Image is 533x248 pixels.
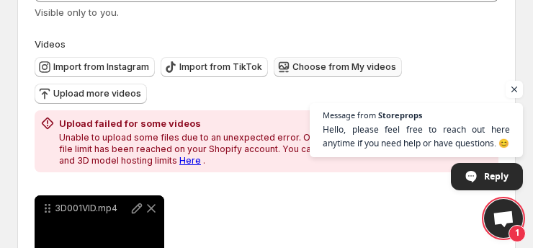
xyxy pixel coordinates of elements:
span: Message from [323,111,376,119]
span: 1 [509,225,526,242]
span: Hello, please feel free to reach out here anytime if you need help or have questions. 😊 [323,123,510,150]
p: 3D001VID.mp4 [55,203,130,214]
span: Choose from My videos [292,61,396,73]
span: Visible only to you. [35,6,119,18]
span: Import from TikTok [179,61,262,73]
span: Import from Instagram [53,61,149,73]
span: Reply [484,164,509,189]
a: Here [179,155,201,166]
button: Import from TikTok [161,57,268,77]
a: Open chat [484,199,523,238]
button: Upload more videos [35,84,147,104]
button: Choose from My videos [274,57,402,77]
span: Videos [35,38,66,50]
h2: Upload failed for some videos [59,116,470,130]
span: Storeprops [378,111,422,119]
button: Import from Instagram [35,57,155,77]
span: Upload more videos [53,88,141,99]
p: Unable to upload some files due to an unexpected error. One possible reason is that the video fil... [59,132,470,167]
